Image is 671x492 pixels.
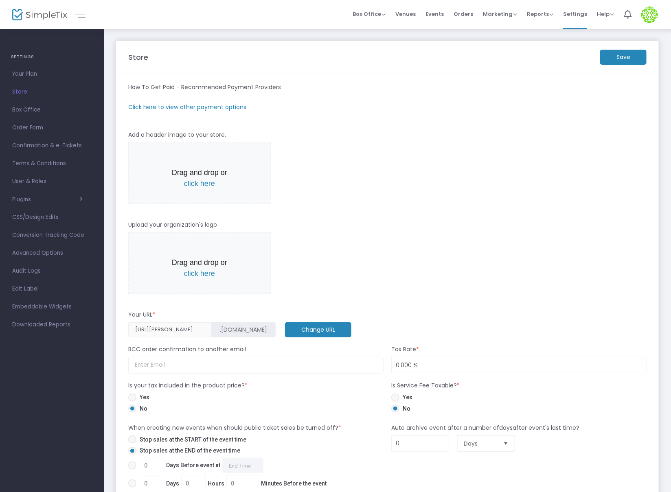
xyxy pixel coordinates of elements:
span: days [499,424,513,432]
span: Store [12,87,92,97]
span: Audit Logs [12,266,92,276]
span: Days [464,440,497,448]
m-panel-subtitle: How To Get Paid - Recommended Payment Providers [128,83,281,92]
span: Your Plan [12,69,92,79]
span: Orders [454,4,473,24]
p: Drag and drop or [166,257,233,279]
m-panel-title: Store [128,52,148,63]
m-panel-subtitle: Your URL [128,311,155,319]
span: Venues [395,4,416,24]
span: No [399,405,410,413]
span: click here [184,179,215,188]
span: Edit Label [12,284,92,294]
span: Days Before event at [136,458,263,473]
m-panel-subtitle: When creating new events when should public ticket sales be turned off? [128,424,341,432]
span: Yes [399,393,412,402]
m-button: Save [600,50,647,65]
span: Marketing [483,10,517,18]
m-panel-subtitle: Tax Rate [391,345,419,354]
h4: SETTINGS [11,49,93,65]
m-panel-subtitle: BCC order confirmation to another email [128,345,246,354]
input: Enter Email [128,357,384,374]
span: Advanced Options [12,248,92,258]
span: Help [597,10,614,18]
input: Tax Rate [392,357,646,373]
span: Downloaded Reports [12,319,92,330]
span: Embeddable Widgets [12,302,92,312]
span: User & Roles [12,176,92,187]
span: Reports [527,10,553,18]
span: CSS/Design Edits [12,212,92,223]
span: .[DOMAIN_NAME] [220,326,267,334]
p: Drag and drop or [166,167,233,189]
span: Confirmation & e-Tickets [12,140,92,151]
span: Order Form [12,122,92,133]
m-panel-subtitle: Upload your organization's logo [128,221,217,229]
span: Stop sales at the END of the event time [136,446,240,455]
span: Events [425,4,444,24]
span: Box Office [12,105,92,115]
span: Terms & Conditions [12,158,92,169]
m-panel-subtitle: Is Service Fee Taxable? [391,381,460,390]
span: No [136,405,147,413]
m-panel-subtitle: Click here to view other payment options [128,103,246,112]
span: Stop sales at the START of the event time [136,435,246,444]
m-button: Change URL [285,322,351,337]
span: Box Office [353,10,386,18]
m-panel-subtitle: Add a header image to your store. [128,131,226,139]
span: Minutes Before the event [261,479,327,488]
button: Select [500,436,511,451]
span: Conversion Tracking Code [12,230,92,241]
span: Settings [563,4,587,24]
input: Days Before event at [222,458,263,473]
button: Plugins [12,196,83,203]
span: Yes [136,393,149,402]
m-panel-subtitle: Auto archive event after a number of after event's last time? [391,424,579,432]
span: Days Hours [136,476,327,491]
span: click here [184,269,215,278]
m-panel-subtitle: Is your tax included in the product price? [128,381,248,390]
